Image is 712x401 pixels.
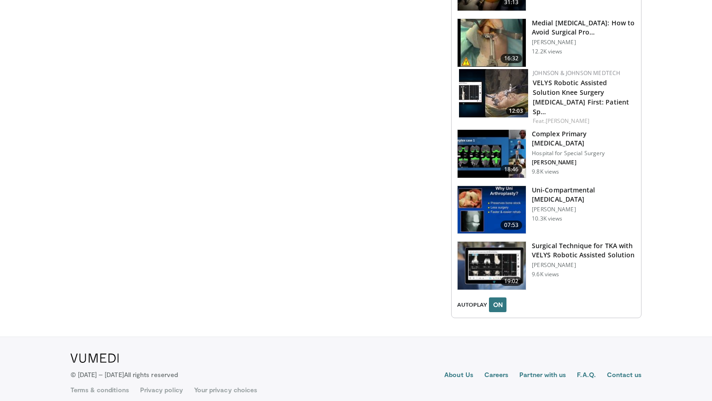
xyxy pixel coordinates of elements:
span: 19:02 [500,277,523,286]
img: VuMedi Logo [71,354,119,363]
img: eceb7001-a1fd-4eee-9439-5c217dec2c8d.150x105_q85_crop-smart_upscale.jpg [458,242,526,290]
p: Hospital for Special Surgery [532,150,636,157]
a: 07:53 Uni-Compartmental [MEDICAL_DATA] [PERSON_NAME] 10.3K views [457,186,636,234]
p: [PERSON_NAME] [532,159,636,166]
p: [PERSON_NAME] [532,206,636,213]
img: e4f1a5b7-268b-4559-afc9-fa94e76e0451.150x105_q85_crop-smart_upscale.jpg [458,130,526,178]
h3: Uni-Compartmental [MEDICAL_DATA] [532,186,636,204]
a: VELYS Robotic Assisted Solution Knee Surgery [MEDICAL_DATA] First: Patient Sp… [533,78,629,116]
span: All rights reserved [124,371,178,378]
a: F.A.Q. [577,370,595,381]
a: Privacy policy [140,385,183,395]
p: 9.8K views [532,168,559,175]
p: 10.3K views [532,215,562,222]
span: 07:53 [500,221,523,230]
a: [PERSON_NAME] [546,117,589,125]
span: 16:32 [500,54,523,63]
a: Johnson & Johnson MedTech [533,69,620,77]
p: 9.6K views [532,271,559,278]
p: [PERSON_NAME] [532,262,636,269]
p: 12.2K views [532,48,562,55]
img: ros1_3.png.150x105_q85_crop-smart_upscale.jpg [458,186,526,234]
p: © [DATE] – [DATE] [71,370,178,379]
span: 18:46 [500,165,523,174]
img: ZdWCH7dOnnmQ9vqn5hMDoxOmdtO6xlQD_1.150x105_q85_crop-smart_upscale.jpg [458,19,526,67]
h3: Medial [MEDICAL_DATA]: How to Avoid Surgical Pro… [532,18,636,37]
a: Contact us [607,370,642,381]
a: 12:03 [459,69,528,117]
a: 16:32 Medial [MEDICAL_DATA]: How to Avoid Surgical Pro… [PERSON_NAME] 12.2K views [457,18,636,67]
div: Feat. [533,117,634,125]
a: About Us [444,370,473,381]
h3: Surgical Technique for TKA with VELYS Robotic Assisted Solution [532,241,636,260]
h3: Complex Primary [MEDICAL_DATA] [532,129,636,148]
a: 19:02 Surgical Technique for TKA with VELYS Robotic Assisted Solution [PERSON_NAME] 9.6K views [457,241,636,290]
img: abe8434e-c392-4864-8b80-6cc2396b85ec.150x105_q85_crop-smart_upscale.jpg [459,69,528,117]
a: Terms & conditions [71,385,129,395]
a: Careers [484,370,509,381]
span: 12:03 [506,107,526,115]
p: [PERSON_NAME] [532,39,636,46]
a: 18:46 Complex Primary [MEDICAL_DATA] Hospital for Special Surgery [PERSON_NAME] 9.8K views [457,129,636,178]
a: Partner with us [519,370,566,381]
span: AUTOPLAY [457,301,487,309]
a: Your privacy choices [194,385,257,395]
button: ON [489,297,506,312]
